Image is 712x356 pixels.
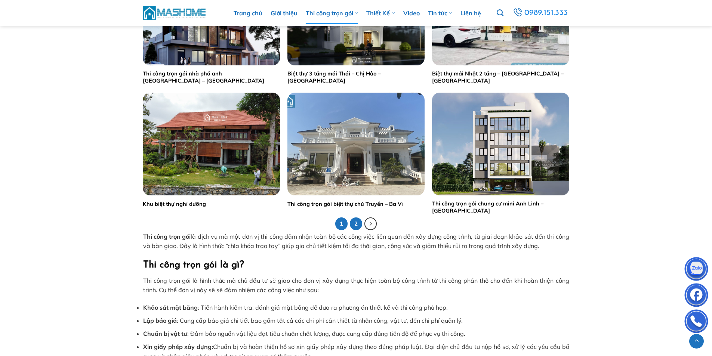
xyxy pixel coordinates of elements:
[432,70,569,84] a: Biệt thự mái Nhật 2 tầng – [GEOGRAPHIC_DATA] – [GEOGRAPHIC_DATA]
[432,93,569,195] img: Thi công trọn gói chung cư mini Anh Linh – Cầu Giấy
[143,329,569,339] li: : Đảm bảo nguồn vật liệu đạt tiêu chuẩn chất lượng, được cung cấp đúng tiến độ để phục vụ thi công.
[143,303,569,313] li: : Tiến hành kiểm tra, đánh giá mặt bằng để đưa ra phương án thiết kế và thi công phù hợp.
[143,304,198,311] strong: Khảo sát mặt bằng
[511,6,570,20] a: 0989.151.333
[143,317,177,324] strong: Lập báo giá
[143,343,213,350] strong: Xin giấy phép xây dựng:
[403,2,420,24] a: Video
[350,217,363,230] a: 2
[143,232,569,251] p: là dịch vụ mà một đơn vị thi công đảm nhận toàn bộ các công việc liên quan đến xây dựng công trìn...
[306,2,358,24] a: Thi công trọn gói
[234,2,262,24] a: Trang chủ
[685,285,708,307] img: Facebook
[685,311,708,334] img: Phone
[689,334,704,349] a: Lên đầu trang
[143,5,207,21] img: MasHome – Tổng Thầu Thiết Kế Và Xây Nhà Trọn Gói
[143,70,280,84] a: Thi công trọn gói nhà phố anh [GEOGRAPHIC_DATA] – [GEOGRAPHIC_DATA]
[432,200,569,214] a: Thi công trọn gói chung cư mini Anh Linh – [GEOGRAPHIC_DATA]
[143,276,569,295] p: Thi công trọn gói là hình thức mà chủ đầu tư sẽ giao cho đơn vị xây dựng thực hiện toàn bộ công t...
[143,316,569,326] li: : Cung cấp báo giá chi tiết bao gồm tất cả các chi phí cần thiết từ nhân công, vật tư, đến chi ph...
[460,2,481,24] a: Liên hệ
[287,93,425,195] img: biệt thự mái nhật 2 tầng
[524,7,569,20] span: 0989.151.333
[287,201,403,208] a: Thi công trọn gói biệt thự chú Truyền – Ba Vì
[366,2,395,24] a: Thiết Kế
[143,330,187,337] strong: Chuẩn bị vật tư
[685,259,708,281] img: Zalo
[143,233,191,240] strong: Thi công trọn gói
[497,5,503,21] a: Tìm kiếm
[271,2,298,24] a: Giới thiệu
[143,93,280,195] img: Biệt thự nghỉ dưỡng
[287,70,425,84] a: Biệt thự 3 tầng mái Thái – Chị Hảo – [GEOGRAPHIC_DATA]
[335,217,348,230] span: 1
[143,201,206,208] a: Khu biệt thự nghỉ dưỡng
[428,2,452,24] a: Tin tức
[143,260,244,270] b: Thi công trọn gói là gì?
